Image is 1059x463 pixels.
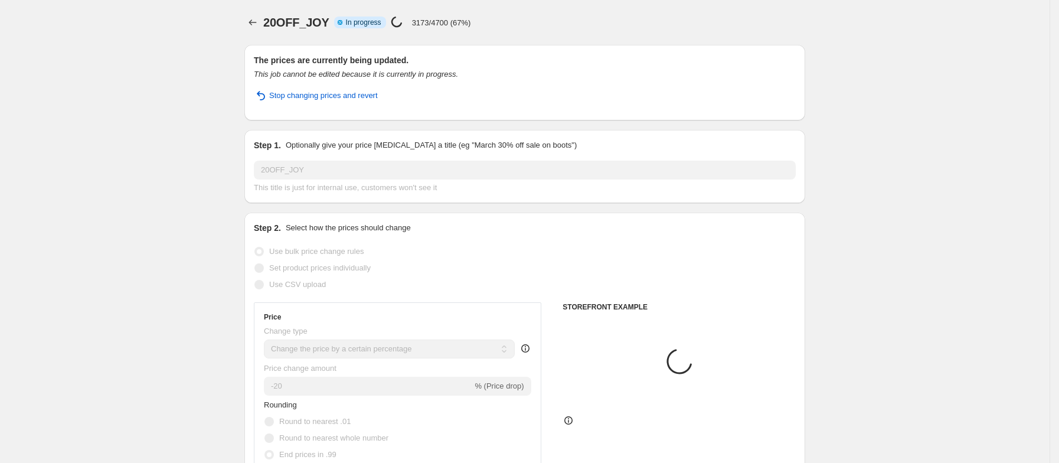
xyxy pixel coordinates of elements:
[563,302,796,312] h6: STOREFRONT EXAMPLE
[254,139,281,151] h2: Step 1.
[263,16,329,29] span: 20OFF_JOY
[254,183,437,192] span: This title is just for internal use, customers won't see it
[269,263,371,272] span: Set product prices individually
[264,377,472,396] input: -15
[346,18,381,27] span: In progress
[264,327,308,335] span: Change type
[475,382,524,390] span: % (Price drop)
[244,14,261,31] button: Price change jobs
[269,247,364,256] span: Use bulk price change rules
[264,400,297,409] span: Rounding
[519,343,531,354] div: help
[269,280,326,289] span: Use CSV upload
[286,222,411,234] p: Select how the prices should change
[279,433,388,442] span: Round to nearest whole number
[264,312,281,322] h3: Price
[247,86,385,105] button: Stop changing prices and revert
[254,70,458,79] i: This job cannot be edited because it is currently in progress.
[254,54,796,66] h2: The prices are currently being updated.
[279,417,351,426] span: Round to nearest .01
[269,90,378,102] span: Stop changing prices and revert
[286,139,577,151] p: Optionally give your price [MEDICAL_DATA] a title (eg "March 30% off sale on boots")
[279,450,336,459] span: End prices in .99
[254,222,281,234] h2: Step 2.
[412,18,471,27] p: 3173/4700 (67%)
[264,364,336,373] span: Price change amount
[254,161,796,180] input: 30% off holiday sale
